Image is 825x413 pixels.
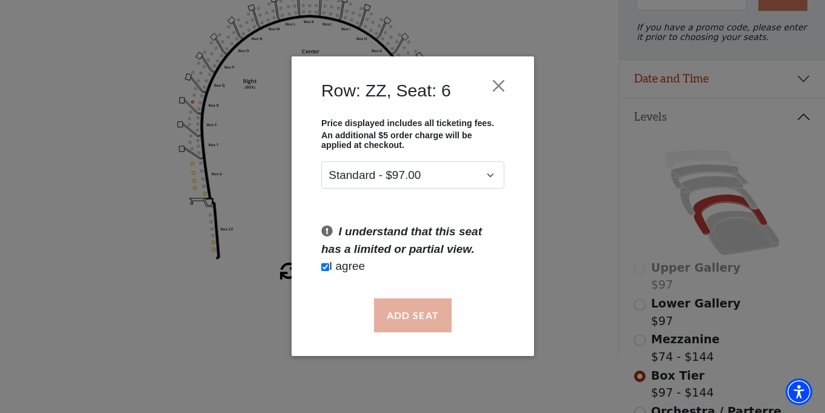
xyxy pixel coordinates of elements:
h4: Row: ZZ, Seat: 6 [321,80,451,101]
p: Price displayed includes all ticketing fees. [321,118,504,128]
button: Add Seat [373,298,451,332]
button: Close [487,75,510,98]
p: I understand that this seat has a limited or partial view. [321,224,504,258]
p: An additional $5 order charge will be applied at checkout. [321,131,504,150]
input: Checkbox field [321,263,329,271]
p: I agree [321,258,504,276]
div: Accessibility Menu [786,378,812,405]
